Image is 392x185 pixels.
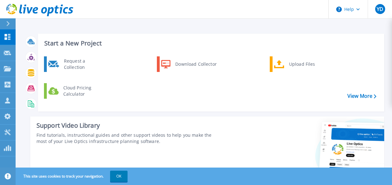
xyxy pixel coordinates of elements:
a: Cloud Pricing Calculator [44,83,108,99]
a: Request a Collection [44,56,108,72]
div: Find tutorials, instructional guides and other support videos to help you make the most of your L... [36,132,220,145]
h3: Start a New Project [44,40,376,47]
div: Download Collector [172,58,219,70]
div: Request a Collection [61,58,106,70]
span: YD [377,7,383,12]
div: Cloud Pricing Calculator [60,85,106,97]
div: Support Video Library [36,121,220,130]
a: View More [347,93,376,99]
a: Upload Files [270,56,334,72]
span: This site uses cookies to track your navigation. [17,171,128,182]
button: OK [110,171,128,182]
div: Upload Files [286,58,332,70]
a: Download Collector [157,56,221,72]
